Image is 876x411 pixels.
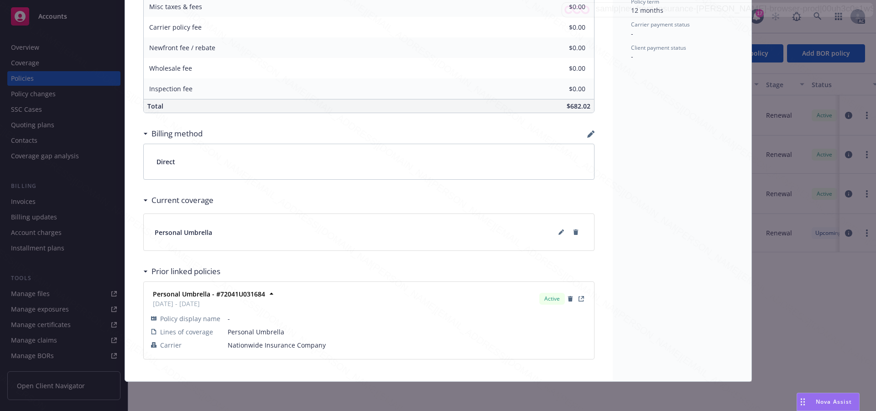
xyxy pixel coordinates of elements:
[160,327,213,337] span: Lines of coverage
[631,44,686,52] span: Client payment status
[149,84,193,93] span: Inspection fee
[147,102,163,110] span: Total
[797,393,808,411] div: Drag to move
[576,293,587,304] a: View Policy
[543,295,561,303] span: Active
[149,23,202,31] span: Carrier policy fee
[144,144,594,179] div: Direct
[155,228,212,237] span: Personal Umbrella
[816,398,852,406] span: Nova Assist
[631,21,690,28] span: Carrier payment status
[143,194,214,206] div: Current coverage
[149,64,192,73] span: Wholesale fee
[160,314,220,323] span: Policy display name
[631,29,633,38] span: -
[228,327,587,337] span: Personal Umbrella
[149,2,202,11] span: Misc taxes & fees
[143,265,220,277] div: Prior linked policies
[151,265,220,277] h3: Prior linked policies
[532,82,591,96] input: 0.00
[797,393,860,411] button: Nova Assist
[631,6,663,15] span: 12 months
[143,128,203,140] div: Billing method
[567,102,590,110] span: $682.02
[151,128,203,140] h3: Billing method
[228,314,587,323] span: -
[160,340,182,350] span: Carrier
[153,299,265,308] span: [DATE] - [DATE]
[149,43,215,52] span: Newfront fee / rebate
[228,340,587,350] span: Nationwide Insurance Company
[532,21,591,34] input: 0.00
[532,41,591,55] input: 0.00
[631,52,633,61] span: -
[151,194,214,206] h3: Current coverage
[532,62,591,75] input: 0.00
[153,290,265,298] strong: Personal Umbrella - #72041U031684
